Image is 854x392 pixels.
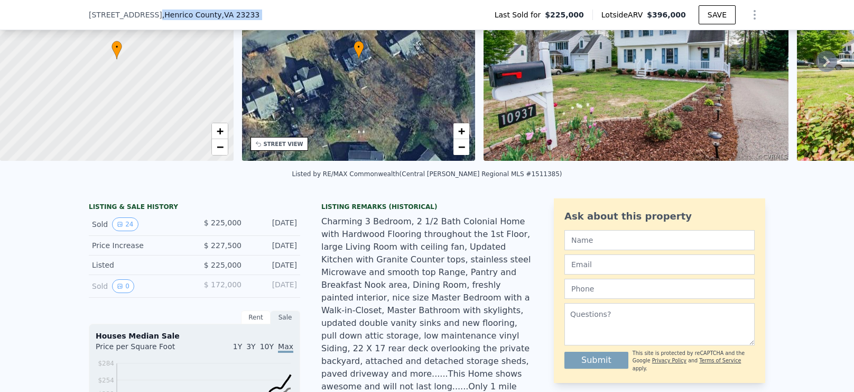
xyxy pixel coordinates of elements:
div: STREET VIEW [264,140,303,148]
div: • [354,41,364,59]
span: + [458,124,465,138]
a: Privacy Policy [652,358,686,363]
span: $ 227,500 [204,241,242,250]
span: • [354,42,364,52]
button: Show Options [744,4,765,25]
div: Houses Median Sale [96,331,293,341]
a: Zoom in [453,123,469,139]
span: , VA 23233 [222,11,260,19]
button: SAVE [699,5,736,24]
span: $225,000 [545,10,584,20]
span: , Henrico County [162,10,259,20]
div: Rent [241,311,271,324]
span: 3Y [246,342,255,351]
div: Sold [92,279,186,293]
span: 10Y [260,342,274,351]
div: Ask about this property [564,209,755,224]
div: Price Increase [92,240,186,251]
span: $ 225,000 [204,261,242,269]
span: − [458,140,465,153]
input: Name [564,230,755,250]
input: Phone [564,279,755,299]
button: View historical data [112,279,134,293]
span: $ 172,000 [204,280,242,289]
span: $ 225,000 [204,218,242,227]
div: Sold [92,217,186,231]
span: Max [278,342,293,353]
input: Email [564,254,755,275]
button: Submit [564,352,628,369]
span: Lotside ARV [601,10,647,20]
div: Sale [271,311,300,324]
span: Last Sold for [495,10,545,20]
div: Listing Remarks (Historical) [321,203,533,211]
span: $396,000 [647,11,686,19]
a: Terms of Service [699,358,741,363]
span: 1Y [233,342,242,351]
div: [DATE] [250,260,297,270]
tspan: $254 [98,377,114,384]
span: • [112,42,122,52]
div: Listed by RE/MAX Commonwealth (Central [PERSON_NAME] Regional MLS #1511385) [292,170,562,178]
a: Zoom in [212,123,228,139]
a: Zoom out [212,139,228,155]
tspan: $284 [98,360,114,367]
div: [DATE] [250,240,297,251]
div: LISTING & SALE HISTORY [89,203,300,213]
div: • [112,41,122,59]
div: Listed [92,260,186,270]
span: − [216,140,223,153]
a: Zoom out [453,139,469,155]
div: Price per Square Foot [96,341,194,358]
span: [STREET_ADDRESS] [89,10,162,20]
div: This site is protected by reCAPTCHA and the Google and apply. [633,350,755,372]
div: [DATE] [250,279,297,293]
button: View historical data [112,217,138,231]
span: + [216,124,223,138]
div: [DATE] [250,217,297,231]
